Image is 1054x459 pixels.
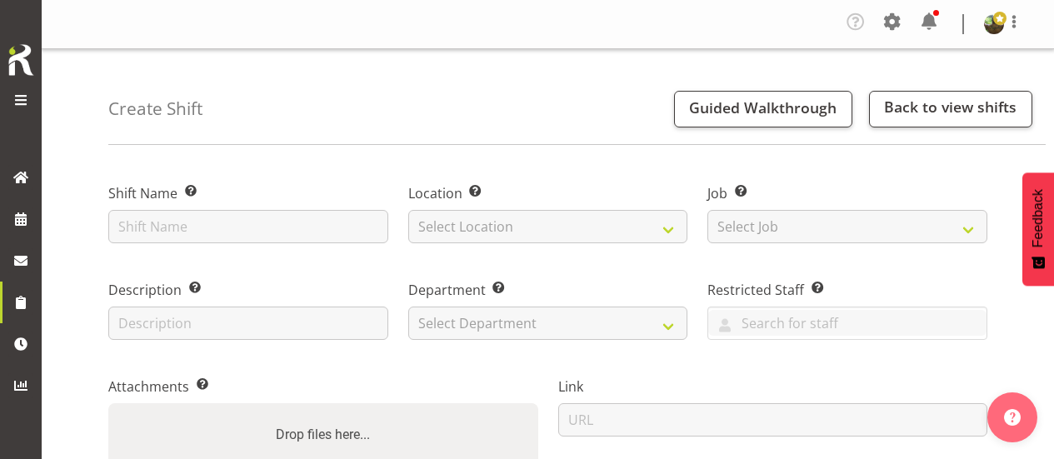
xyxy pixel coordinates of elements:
label: Location [408,183,688,203]
span: Guided Walkthrough [689,97,837,117]
input: Shift Name [108,210,388,243]
input: URL [558,403,988,437]
label: Description [108,280,388,300]
a: Back to view shifts [869,91,1032,127]
label: Department [408,280,688,300]
input: Description [108,307,388,340]
label: Link [558,377,988,397]
img: Rosterit icon logo [4,42,37,78]
span: Feedback [1031,189,1046,247]
img: help-xxl-2.png [1004,409,1021,426]
img: filipo-iupelid4dee51ae661687a442d92e36fb44151.png [984,14,1004,34]
input: Search for staff [708,310,987,336]
label: Shift Name [108,183,388,203]
button: Guided Walkthrough [674,91,852,127]
label: Restricted Staff [707,280,987,300]
label: Drop files here... [269,418,377,452]
label: Attachments [108,377,538,397]
button: Feedback - Show survey [1022,172,1054,286]
h4: Create Shift [108,99,202,118]
label: Job [707,183,987,203]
